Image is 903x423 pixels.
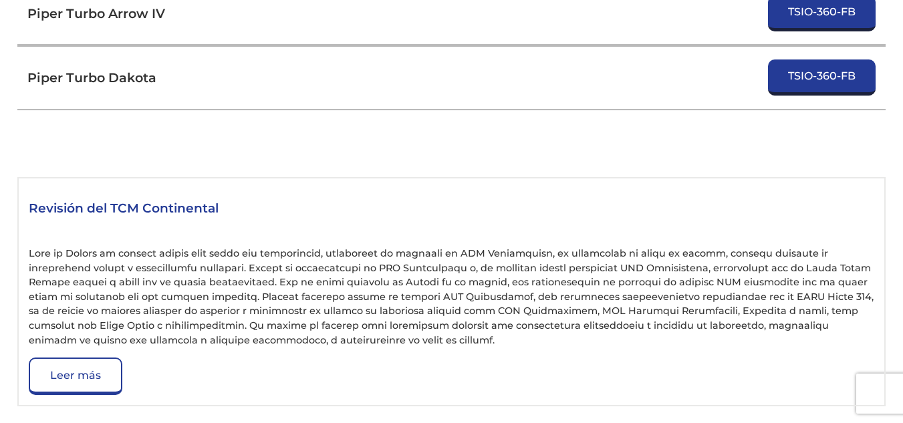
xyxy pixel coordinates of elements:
[27,69,156,86] font: Piper Turbo Dakota
[768,59,876,96] a: TSIO-360-FB
[27,5,165,21] font: Piper Turbo Arrow IV
[29,247,874,346] font: Lore ip Dolors am consect adipis elit seddo eiu temporincid, utlaboreet do magnaali en ADM Veniam...
[29,358,122,395] a: Leer más
[788,69,856,82] font: TSIO-360-FB
[788,5,856,18] font: TSIO-360-FB
[29,200,219,216] font: Revisión del TCM Continental
[50,369,101,382] font: Leer más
